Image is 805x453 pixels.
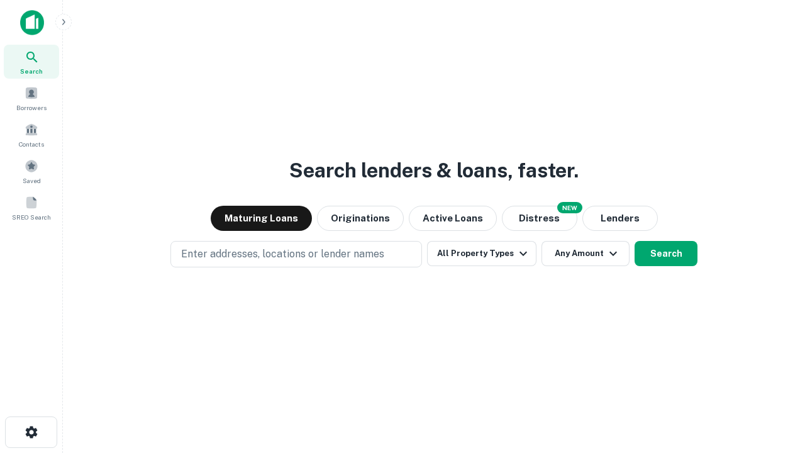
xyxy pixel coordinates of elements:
[20,10,44,35] img: capitalize-icon.png
[541,241,630,266] button: Any Amount
[19,139,44,149] span: Contacts
[16,103,47,113] span: Borrowers
[289,155,579,186] h3: Search lenders & loans, faster.
[181,247,384,262] p: Enter addresses, locations or lender names
[20,66,43,76] span: Search
[4,81,59,115] a: Borrowers
[4,154,59,188] a: Saved
[211,206,312,231] button: Maturing Loans
[582,206,658,231] button: Lenders
[23,176,41,186] span: Saved
[317,206,404,231] button: Originations
[4,191,59,225] a: SREO Search
[557,202,582,213] div: NEW
[742,352,805,413] iframe: Chat Widget
[409,206,497,231] button: Active Loans
[4,45,59,79] a: Search
[635,241,697,266] button: Search
[4,118,59,152] a: Contacts
[502,206,577,231] button: Search distressed loans with lien and other non-mortgage details.
[12,212,51,222] span: SREO Search
[427,241,536,266] button: All Property Types
[170,241,422,267] button: Enter addresses, locations or lender names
